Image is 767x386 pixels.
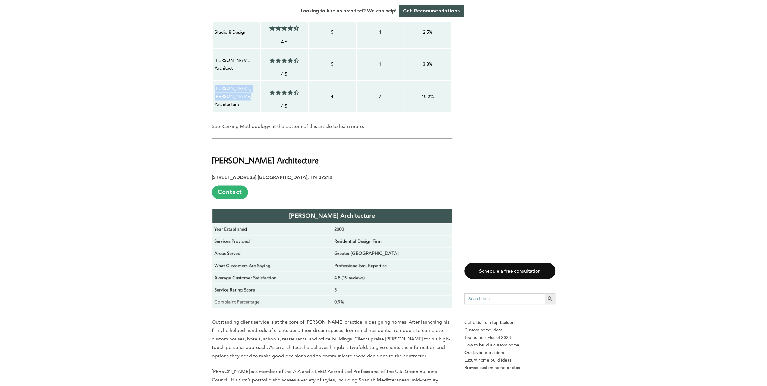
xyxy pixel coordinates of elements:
[358,93,402,100] p: 7
[334,274,450,282] p: 4.8 (19 reviews)
[214,298,330,306] p: Complaint Percentage
[262,70,306,78] p: 4.5
[262,38,306,46] p: 4.6
[406,28,450,36] p: 2.5%
[214,262,330,270] p: What Customers Are Saying
[214,274,330,282] p: Average Customer Satisfaction
[464,334,555,341] a: Top home styles of 2023
[262,102,306,110] p: 4.5
[464,326,555,334] a: Custom home ideas
[334,286,450,294] p: 5
[399,5,464,17] a: Get Recommendations
[334,262,450,270] p: Professionalism, Expertise
[334,298,450,306] p: 0.9%
[215,56,258,72] p: [PERSON_NAME] Architect
[406,60,450,68] p: 3.8%
[358,28,402,36] p: 4
[214,237,330,245] p: Services Provided
[310,28,354,36] p: 5
[214,286,330,294] p: Service Rating Score
[464,293,545,304] input: Search here...
[212,185,248,199] a: Contact
[334,225,450,233] p: 2000
[215,28,258,36] p: Studio 8 Design
[464,349,555,356] a: Our favorite builders
[289,212,375,219] strong: [PERSON_NAME] Architecture
[334,249,450,257] p: Greater [GEOGRAPHIC_DATA]
[547,295,553,302] svg: Search
[464,319,555,326] p: Get bids from top builders
[212,155,319,165] strong: [PERSON_NAME] Architecture
[215,85,258,108] p: [PERSON_NAME] [PERSON_NAME] Architecture
[334,237,450,245] p: Residential Design Firm
[464,263,555,279] a: Schedule a free consultation
[464,341,555,349] a: How to build a custom home
[358,60,402,68] p: 1
[212,122,452,131] p: See Ranking Methodology at the bottom of this article to learn more.
[214,249,330,257] p: Areas Served
[464,364,555,372] a: Browse custom home photos
[310,60,354,68] p: 5
[406,93,450,100] p: 10.2%
[310,93,354,100] p: 4
[214,225,330,233] p: Year Established
[212,319,450,358] span: Outstanding client service is at the core of [PERSON_NAME] practice in designing homes. After lau...
[464,356,555,364] a: Luxury home build ideas
[212,174,332,180] strong: [STREET_ADDRESS] [GEOGRAPHIC_DATA], TN 37212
